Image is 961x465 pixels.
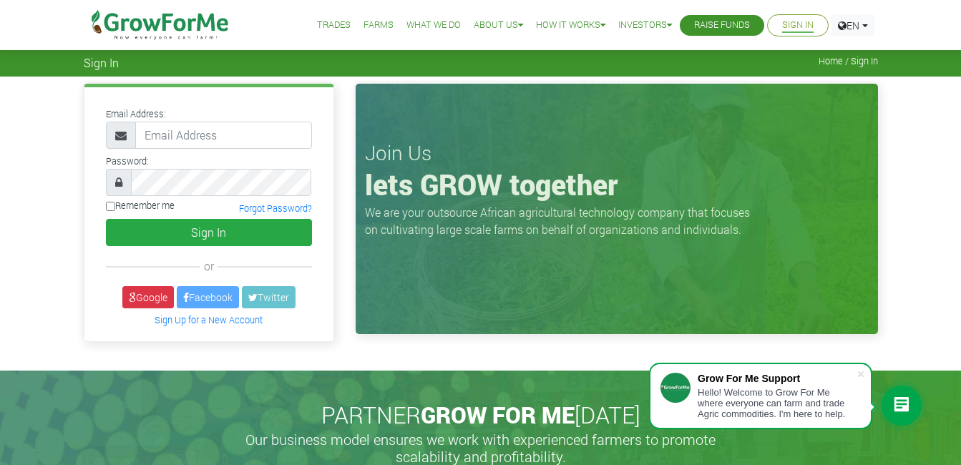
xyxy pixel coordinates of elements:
label: Email Address: [106,107,166,121]
input: Remember me [106,202,115,211]
p: We are your outsource African agricultural technology company that focuses on cultivating large s... [365,204,758,238]
a: Forgot Password? [239,202,312,214]
label: Remember me [106,199,175,212]
h1: lets GROW together [365,167,869,202]
a: What We Do [406,18,461,33]
input: Email Address [135,122,312,149]
a: How it Works [536,18,605,33]
a: Farms [364,18,394,33]
h3: Join Us [365,141,869,165]
div: Hello! Welcome to Grow For Me where everyone can farm and trade Agric commodities. I'm here to help. [698,387,857,419]
a: Google [122,286,174,308]
a: EN [831,14,874,36]
a: Trades [317,18,351,33]
div: Grow For Me Support [698,373,857,384]
h5: Our business model ensures we work with experienced farmers to promote scalability and profitabil... [230,431,731,465]
a: About Us [474,18,523,33]
a: Investors [618,18,672,33]
span: Home / Sign In [819,56,878,67]
span: GROW FOR ME [421,399,575,430]
a: Raise Funds [694,18,750,33]
a: Sign In [782,18,814,33]
h2: PARTNER [DATE] [89,401,872,429]
span: Sign In [84,56,119,69]
a: Sign Up for a New Account [155,314,263,325]
div: or [106,258,312,275]
label: Password: [106,155,149,168]
button: Sign In [106,219,312,246]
